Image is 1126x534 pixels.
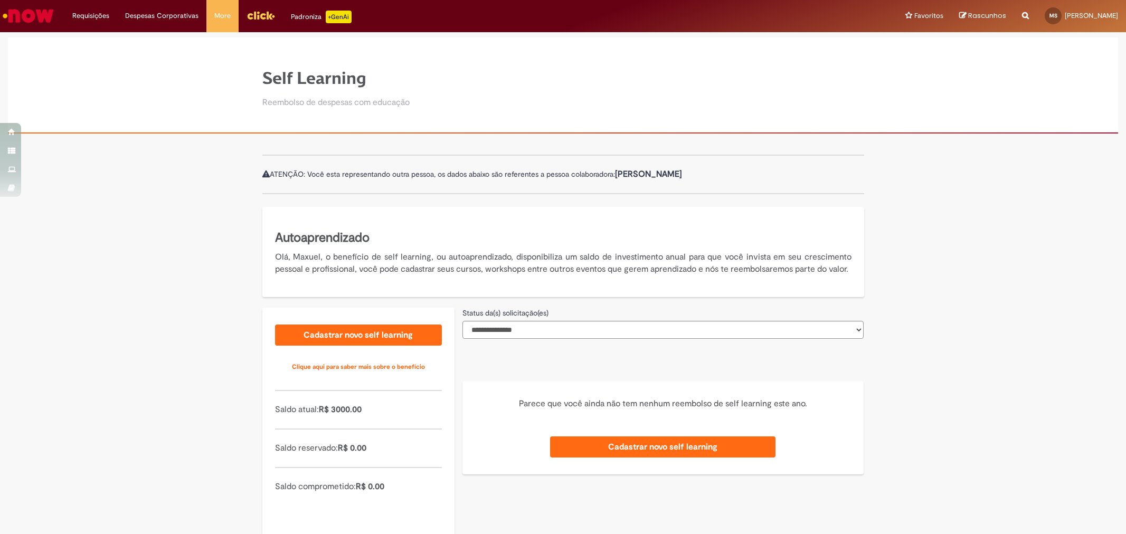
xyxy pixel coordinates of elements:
[275,481,442,493] p: Saldo comprometido:
[262,155,864,194] div: ATENÇÃO: Você esta representando outra pessoa, os dados abaixo são referentes a pessoa colaboradora:
[615,169,682,179] b: [PERSON_NAME]
[968,11,1006,21] span: Rascunhos
[275,229,851,247] h5: Autoaprendizado
[275,251,851,275] p: Olá, Maxuel, o benefício de self learning, ou autoaprendizado, disponibiliza um saldo de investim...
[1049,12,1057,19] span: MS
[214,11,231,21] span: More
[475,398,851,410] p: Parece que você ainda não tem nenhum reembolso de self learning este ano.
[275,356,442,377] a: Clique aqui para saber mais sobre o benefício
[550,436,775,457] a: Cadastrar novo self learning
[275,404,442,416] p: Saldo atual:
[338,443,366,453] span: R$ 0.00
[291,11,352,23] div: Padroniza
[1,5,55,26] img: ServiceNow
[125,11,198,21] span: Despesas Corporativas
[262,69,410,88] h1: Self Learning
[262,98,410,108] h2: Reembolso de despesas com educação
[914,11,943,21] span: Favoritos
[959,11,1006,21] a: Rascunhos
[247,7,275,23] img: click_logo_yellow_360x200.png
[356,481,384,492] span: R$ 0.00
[462,308,548,318] label: Status da(s) solicitação(es)
[1065,11,1118,20] span: [PERSON_NAME]
[72,11,109,21] span: Requisições
[326,11,352,23] p: +GenAi
[319,404,362,415] span: R$ 3000.00
[275,442,442,454] p: Saldo reservado:
[275,325,442,346] a: Cadastrar novo self learning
